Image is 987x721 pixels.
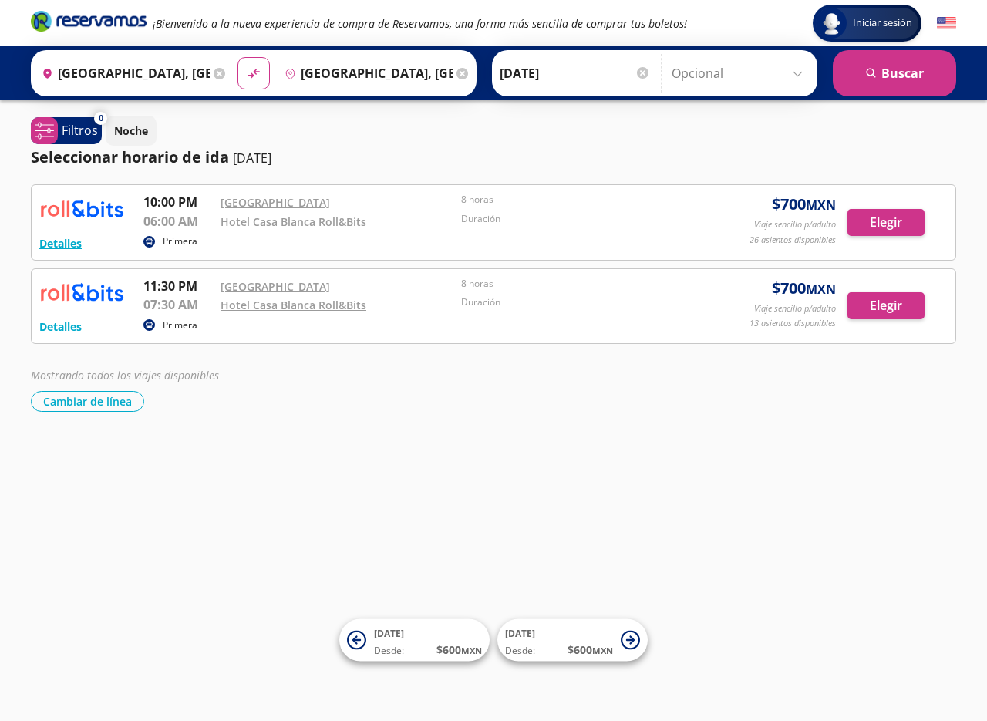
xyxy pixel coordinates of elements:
[114,123,148,139] p: Noche
[374,644,404,658] span: Desde:
[754,302,836,315] p: Viaje sencillo p/adulto
[436,642,482,658] span: $ 600
[221,195,330,210] a: [GEOGRAPHIC_DATA]
[233,149,271,167] p: [DATE]
[374,627,404,640] span: [DATE]
[31,9,147,32] i: Brand Logo
[221,279,330,294] a: [GEOGRAPHIC_DATA]
[31,117,102,144] button: 0Filtros
[847,292,925,319] button: Elegir
[806,197,836,214] small: MXN
[31,9,147,37] a: Brand Logo
[672,54,810,93] input: Opcional
[221,298,366,312] a: Hotel Casa Blanca Roll&Bits
[143,212,213,231] p: 06:00 AM
[754,218,836,231] p: Viaje sencillo p/adulto
[31,368,219,382] em: Mostrando todos los viajes disponibles
[500,54,651,93] input: Elegir Fecha
[505,627,535,640] span: [DATE]
[461,645,482,656] small: MXN
[497,619,648,662] button: [DATE]Desde:$600MXN
[339,619,490,662] button: [DATE]Desde:$600MXN
[847,15,918,31] span: Iniciar sesión
[461,212,694,226] p: Duración
[163,234,197,248] p: Primera
[221,214,366,229] a: Hotel Casa Blanca Roll&Bits
[62,121,98,140] p: Filtros
[806,281,836,298] small: MXN
[505,644,535,658] span: Desde:
[750,317,836,330] p: 13 asientos disponibles
[461,193,694,207] p: 8 horas
[31,146,229,169] p: Seleccionar horario de ida
[163,318,197,332] p: Primera
[847,209,925,236] button: Elegir
[143,193,213,211] p: 10:00 PM
[153,16,687,31] em: ¡Bienvenido a la nueva experiencia de compra de Reservamos, una forma más sencilla de comprar tus...
[39,193,124,224] img: RESERVAMOS
[278,54,453,93] input: Buscar Destino
[750,234,836,247] p: 26 asientos disponibles
[833,50,956,96] button: Buscar
[39,318,82,335] button: Detalles
[99,112,103,125] span: 0
[937,14,956,33] button: English
[143,277,213,295] p: 11:30 PM
[461,277,694,291] p: 8 horas
[461,295,694,309] p: Duración
[772,277,836,300] span: $ 700
[143,295,213,314] p: 07:30 AM
[39,235,82,251] button: Detalles
[592,645,613,656] small: MXN
[568,642,613,658] span: $ 600
[35,54,210,93] input: Buscar Origen
[39,277,124,308] img: RESERVAMOS
[772,193,836,216] span: $ 700
[106,116,157,146] button: Noche
[31,391,144,412] button: Cambiar de línea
